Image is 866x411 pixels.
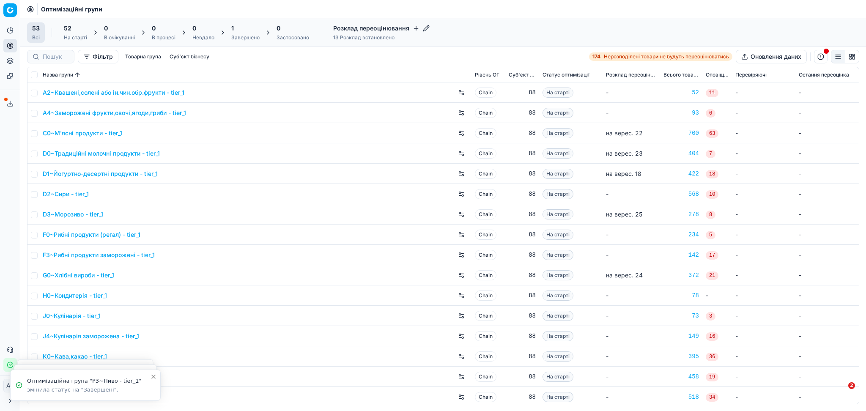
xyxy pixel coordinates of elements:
div: 88 [509,312,536,320]
a: D3~Морозиво - tier_1 [43,210,103,219]
div: В очікуванні [104,34,135,41]
span: 36 [706,353,718,361]
span: 5 [706,231,715,239]
td: - [795,346,859,367]
div: 88 [509,170,536,178]
span: 7 [706,150,715,158]
span: Chain [475,230,496,240]
td: - [603,103,660,123]
span: На старті [543,88,573,98]
span: 18 [706,170,718,178]
a: 404 [663,149,699,158]
a: 174Нерозподілені товари не будуть переоцінюватись [589,52,732,61]
button: Суб'єкт бізнесу [166,52,213,62]
td: - [603,326,660,346]
div: 88 [509,149,536,158]
td: - [795,326,859,346]
span: Всього товарів [663,71,699,78]
h4: Розклад переоцінювання [333,24,430,33]
td: - [795,103,859,123]
a: 234 [663,230,699,239]
strong: 174 [592,53,600,60]
span: Chain [475,392,496,402]
td: - [795,265,859,285]
span: На старті [543,351,573,362]
td: - [732,245,795,265]
div: В процесі [152,34,175,41]
span: Статус оптимізації [543,71,589,78]
span: Перевіряючі [735,71,767,78]
a: 568 [663,190,699,198]
td: - [603,367,660,387]
div: 88 [509,230,536,239]
td: - [603,346,660,367]
td: - [732,123,795,143]
span: На старті [543,209,573,219]
td: - [732,387,795,407]
span: 53 [32,24,40,33]
span: 34 [706,393,718,402]
span: 6 [706,109,715,118]
span: Остання переоцінка [799,71,849,78]
div: На старті [64,34,87,41]
span: 17 [706,251,718,260]
span: 11 [706,89,718,97]
button: Sorted by Назва групи ascending [73,71,82,79]
span: 63 [706,129,718,138]
div: 88 [509,129,536,137]
a: F0~Рибні продукти (регал) - tier_1 [43,230,140,239]
a: 142 [663,251,699,259]
td: - [795,164,859,184]
a: J0~Кулінарія - tier_1 [43,312,101,320]
td: - [603,285,660,306]
button: Оновлення даних [736,50,807,63]
td: - [795,306,859,326]
a: C0~М'ясні продукти - tier_1 [43,129,122,137]
span: Chain [475,189,496,199]
a: D2~Сири - tier_1 [43,190,89,198]
span: 2 [848,382,855,389]
span: 10 [706,190,718,199]
span: на верес. 23 [606,150,643,157]
div: Всі [32,34,40,41]
button: Фільтр [78,50,118,63]
a: D1~Йогуртно-десертні продукти - tier_1 [43,170,158,178]
td: - [732,184,795,204]
span: Chain [475,250,496,260]
a: 52 [663,88,699,97]
td: - [732,326,795,346]
span: 0 [277,24,280,33]
span: Розклад переоцінювання [606,71,657,78]
input: Пошук [43,52,69,61]
button: Close toast [148,372,159,382]
span: AK [4,379,16,392]
span: Суб'єкт бізнесу [509,71,536,78]
td: - [732,204,795,225]
span: 0 [152,24,156,33]
a: H0~Кондитерія - tier_1 [43,291,107,300]
a: 149 [663,332,699,340]
div: змінила статус на "Завершені". [27,386,150,394]
nav: breadcrumb [41,5,102,14]
a: K0~Кава,какао - tier_1 [43,352,107,361]
span: Chain [475,148,496,159]
td: - [795,143,859,164]
td: - [795,245,859,265]
span: Нерозподілені товари не будуть переоцінюватись [604,53,729,60]
a: 93 [663,109,699,117]
div: 13 Розклад встановлено [333,34,430,41]
span: 52 [64,24,71,33]
div: 372 [663,271,699,279]
span: Chain [475,290,496,301]
span: На старті [543,372,573,382]
span: На старті [543,250,573,260]
span: Chain [475,128,496,138]
span: На старті [543,392,573,402]
div: 88 [509,373,536,381]
div: 73 [663,312,699,320]
a: G0~Хлібні вироби - tier_1 [43,271,114,279]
